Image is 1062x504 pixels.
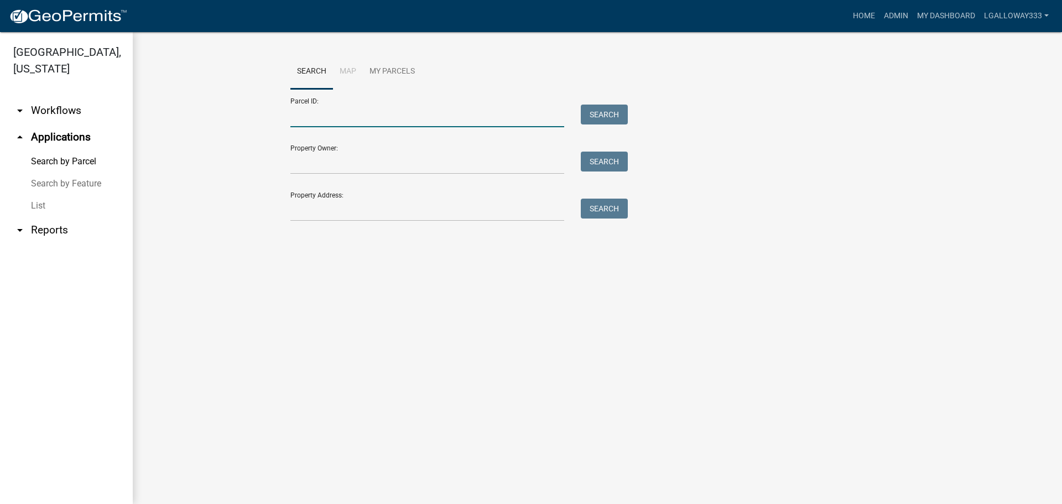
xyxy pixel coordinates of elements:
[13,131,27,144] i: arrow_drop_up
[363,54,421,90] a: My Parcels
[581,152,628,172] button: Search
[913,6,980,27] a: My Dashboard
[13,104,27,117] i: arrow_drop_down
[581,199,628,219] button: Search
[879,6,913,27] a: Admin
[290,54,333,90] a: Search
[581,105,628,124] button: Search
[13,224,27,237] i: arrow_drop_down
[980,6,1053,27] a: lgalloway333
[848,6,879,27] a: Home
